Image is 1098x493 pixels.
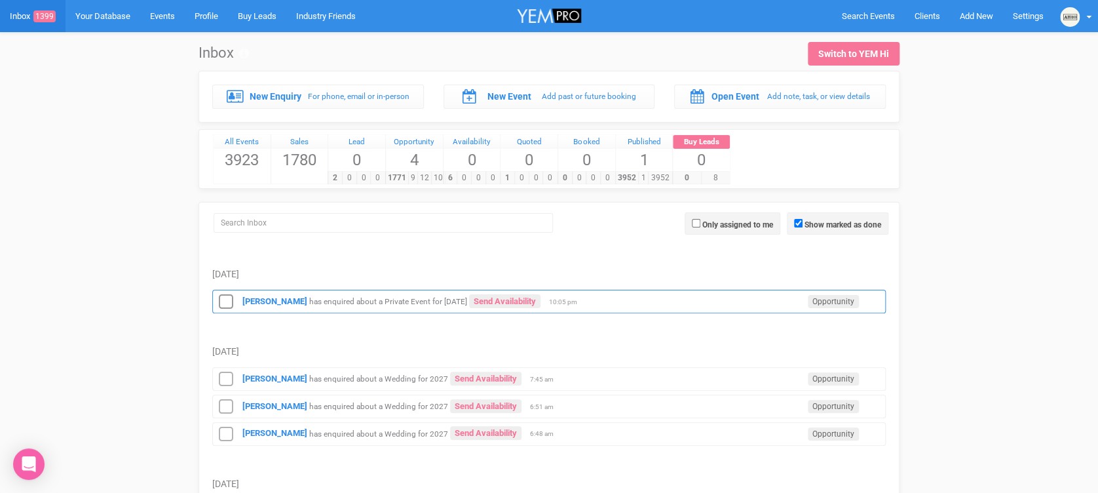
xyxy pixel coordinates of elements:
[13,448,45,480] div: Open Intercom Messenger
[501,135,558,149] a: Quoted
[328,172,343,184] span: 2
[842,11,895,21] span: Search Events
[469,294,540,308] a: Send Availability
[370,172,385,184] span: 0
[212,269,886,279] h5: [DATE]
[586,172,601,184] span: 0
[805,219,881,231] label: Show marked as done
[818,47,889,60] div: Switch to YEM Hi
[242,296,307,306] a: [PERSON_NAME]
[386,135,443,149] a: Opportunity
[444,85,655,108] a: New Event Add past or future booking
[471,172,486,184] span: 0
[487,90,531,103] label: New Event
[808,372,859,385] span: Opportunity
[212,85,424,108] a: New Enquiry For phone, email or in-person
[1060,7,1080,27] img: open-uri20231025-2-1afxnye
[212,347,886,357] h5: [DATE]
[808,295,859,308] span: Opportunity
[242,428,307,438] a: [PERSON_NAME]
[444,149,501,171] span: 0
[960,11,993,21] span: Add New
[457,172,472,184] span: 0
[214,149,271,171] span: 3923
[309,402,448,411] small: has enquired about a Wedding for 2027
[558,149,615,171] span: 0
[199,45,249,61] h1: Inbox
[328,135,385,149] a: Lead
[500,172,515,184] span: 1
[444,135,501,149] a: Availability
[701,172,730,184] span: 8
[250,90,301,103] label: New Enquiry
[342,172,357,184] span: 0
[385,172,409,184] span: 1771
[212,479,886,489] h5: [DATE]
[572,172,587,184] span: 0
[648,172,672,184] span: 3952
[328,149,385,171] span: 0
[309,429,448,438] small: has enquired about a Wedding for 2027
[616,149,673,171] span: 1
[711,90,759,103] label: Open Event
[541,92,635,101] small: Add past or future booking
[356,172,371,184] span: 0
[530,403,563,412] span: 6:51 am
[674,85,886,108] a: Open Event Add note, task, or view details
[638,172,649,184] span: 1
[672,172,701,184] span: 0
[808,400,859,413] span: Opportunity
[271,149,328,171] span: 1780
[309,297,467,306] small: has enquired about a Private Event for [DATE]
[214,213,553,233] input: Search Inbox
[271,135,328,149] a: Sales
[501,149,558,171] span: 0
[673,135,730,149] a: Buy Leads
[485,172,501,184] span: 0
[616,135,673,149] a: Published
[443,172,458,184] span: 6
[542,172,558,184] span: 0
[33,10,56,22] span: 1399
[214,135,271,149] a: All Events
[408,172,418,184] span: 9
[417,172,432,184] span: 12
[915,11,940,21] span: Clients
[549,298,582,307] span: 10:05 pm
[450,426,521,440] a: Send Availability
[702,219,773,231] label: Only assigned to me
[808,42,899,66] a: Switch to YEM Hi
[530,375,563,384] span: 7:45 am
[307,92,409,101] small: For phone, email or in-person
[529,172,544,184] span: 0
[767,92,870,101] small: Add note, task, or view details
[431,172,445,184] span: 10
[309,374,448,384] small: has enquired about a Wedding for 2027
[530,429,563,439] span: 6:48 am
[600,172,615,184] span: 0
[558,172,573,184] span: 0
[514,172,529,184] span: 0
[673,149,730,171] span: 0
[450,372,521,385] a: Send Availability
[386,149,443,171] span: 4
[615,172,639,184] span: 3952
[558,135,615,149] a: Booked
[242,374,307,384] a: [PERSON_NAME]
[808,427,859,441] span: Opportunity
[242,401,307,411] a: [PERSON_NAME]
[450,399,521,413] a: Send Availability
